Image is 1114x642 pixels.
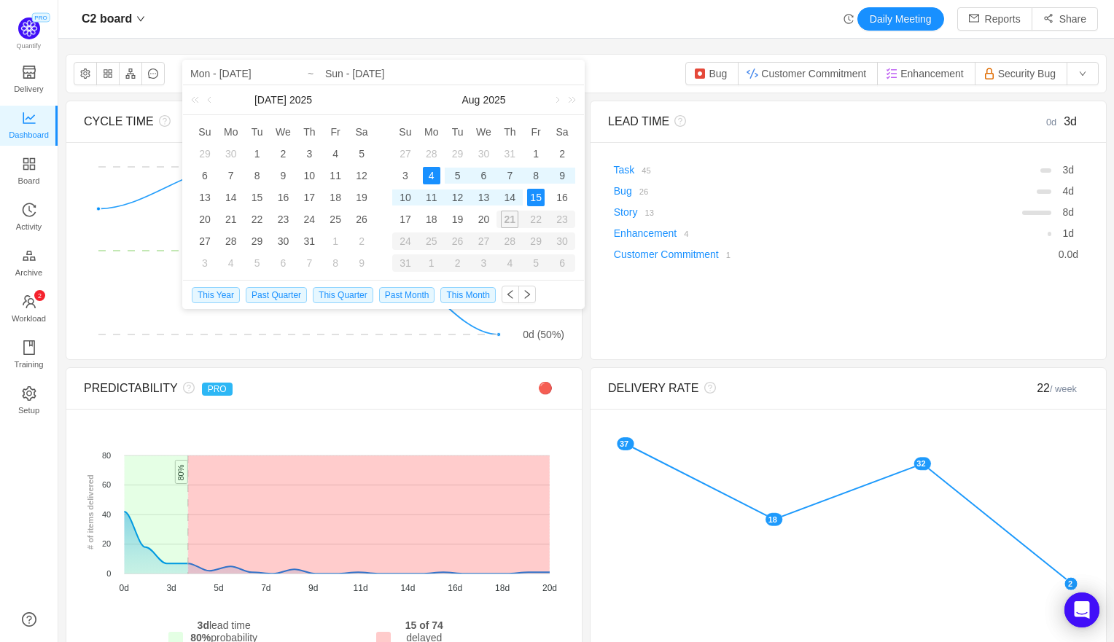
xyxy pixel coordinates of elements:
[218,165,244,187] td: July 7, 2025
[471,230,497,252] td: August 27, 2025
[270,165,297,187] td: July 9, 2025
[22,612,36,627] a: icon: question-circle
[34,290,45,301] sup: 2
[614,227,677,239] a: Enhancement
[608,115,669,128] span: LEAD TIME
[84,115,154,128] span: CYCLE TIME
[471,165,497,187] td: August 6, 2025
[325,65,577,82] input: End date
[523,121,549,143] th: Fri
[1062,206,1068,218] span: 8
[353,167,370,184] div: 12
[1064,115,1077,128] span: 3d
[270,208,297,230] td: July 23, 2025
[218,252,244,274] td: August 4, 2025
[685,62,739,85] button: Bug
[190,65,376,82] input: Start date
[244,143,270,165] td: July 1, 2025
[719,248,731,260] a: 1
[222,211,240,228] div: 21
[523,230,549,252] td: August 29, 2025
[353,232,370,250] div: 2
[222,167,240,184] div: 7
[244,208,270,230] td: July 22, 2025
[614,164,635,176] a: Task
[196,145,214,163] div: 29
[614,248,719,260] a: Customer Commitment
[418,165,445,187] td: August 4, 2025
[274,145,292,163] div: 2
[22,66,36,95] a: Delivery
[418,252,445,274] td: September 1, 2025
[136,15,145,23] i: icon: down
[392,125,418,138] span: Su
[726,251,731,259] small: 1
[738,62,878,85] button: Customer Commitment
[246,287,307,303] span: Past Quarter
[22,340,36,355] i: icon: book
[353,145,370,163] div: 5
[449,189,467,206] div: 12
[549,165,575,187] td: August 9, 2025
[74,62,97,85] button: icon: setting
[119,62,142,85] button: icon: apartment
[192,143,218,165] td: June 29, 2025
[549,232,575,250] div: 30
[501,189,518,206] div: 14
[553,167,571,184] div: 9
[244,187,270,208] td: July 15, 2025
[634,164,650,176] a: 45
[22,157,36,171] i: icon: appstore
[322,143,348,165] td: July 4, 2025
[975,62,1067,85] button: Security Bug
[549,254,575,272] div: 6
[644,208,653,217] small: 13
[523,143,549,165] td: August 1, 2025
[642,166,650,175] small: 45
[957,7,1032,31] button: icon: mailReports
[684,230,688,238] small: 4
[218,187,244,208] td: July 14, 2025
[445,208,471,230] td: August 19, 2025
[274,232,292,250] div: 30
[192,121,218,143] th: Sun
[322,125,348,138] span: Fr
[527,189,545,206] div: 15
[253,85,288,114] a: [DATE]
[496,125,523,138] span: Th
[496,230,523,252] td: August 28, 2025
[549,230,575,252] td: August 30, 2025
[270,187,297,208] td: July 16, 2025
[270,121,297,143] th: Wed
[397,189,414,206] div: 10
[471,254,497,272] div: 3
[857,7,944,31] button: Daily Meeting
[523,254,549,272] div: 5
[877,62,975,85] button: Enhancement
[496,211,523,228] div: 21
[538,382,553,394] span: 🔴
[22,294,36,309] i: icon: team
[523,208,549,230] td: August 22, 2025
[22,341,36,370] a: Training
[471,232,497,250] div: 27
[9,120,49,149] span: Dashboard
[496,143,523,165] td: July 31, 2025
[449,145,467,163] div: 29
[322,165,348,187] td: July 11, 2025
[322,208,348,230] td: July 25, 2025
[549,187,575,208] td: August 16, 2025
[445,165,471,187] td: August 5, 2025
[192,125,218,138] span: Su
[14,350,43,379] span: Training
[471,187,497,208] td: August 13, 2025
[392,208,418,230] td: August 17, 2025
[296,230,322,252] td: July 31, 2025
[471,143,497,165] td: July 30, 2025
[423,145,440,163] div: 28
[196,232,214,250] div: 27
[392,187,418,208] td: August 10, 2025
[449,211,467,228] div: 19
[1062,185,1074,197] span: d
[699,382,716,394] i: icon: question-circle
